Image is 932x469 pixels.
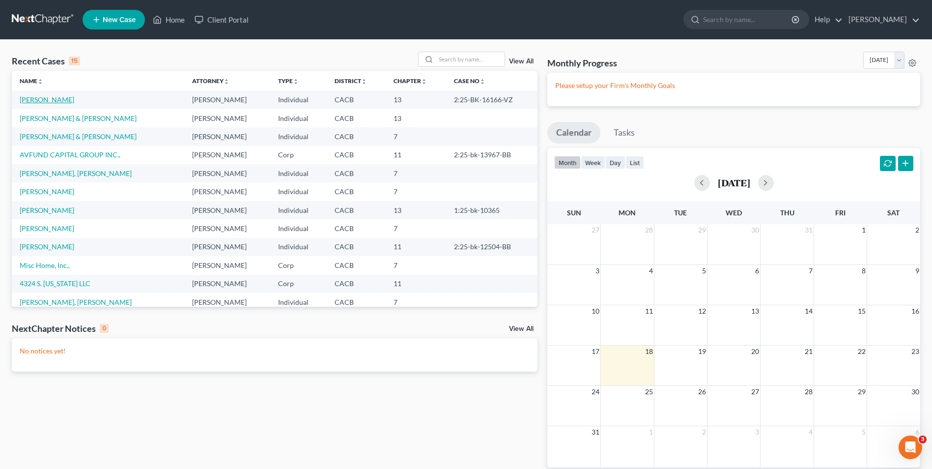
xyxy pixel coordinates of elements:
[591,346,600,357] span: 17
[754,426,760,438] span: 3
[701,265,707,277] span: 5
[644,224,654,236] span: 28
[184,275,270,293] td: [PERSON_NAME]
[567,208,581,217] span: Sun
[648,265,654,277] span: 4
[914,224,920,236] span: 2
[446,201,537,219] td: 1:25-bk-10365
[20,279,90,288] a: 4324 S. [US_STATE] LLC
[919,436,927,443] span: 3
[12,322,109,334] div: NextChapter Notices
[446,238,537,256] td: 2:25-bk-12504-BB
[278,77,299,85] a: Typeunfold_more
[591,426,600,438] span: 31
[861,265,867,277] span: 8
[857,305,867,317] span: 15
[554,156,581,169] button: month
[421,79,427,85] i: unfold_more
[386,238,446,256] td: 11
[12,55,80,67] div: Recent Cases
[190,11,254,29] a: Client Portal
[20,95,74,104] a: [PERSON_NAME]
[327,164,386,182] td: CACB
[436,52,505,66] input: Search by name...
[270,90,327,109] td: Individual
[37,79,43,85] i: unfold_more
[625,156,644,169] button: list
[386,127,446,146] td: 7
[547,57,617,69] h3: Monthly Progress
[844,11,920,29] a: [PERSON_NAME]
[899,436,922,459] iframe: Intercom live chat
[335,77,367,85] a: Districtunfold_more
[808,265,814,277] span: 7
[386,201,446,219] td: 13
[674,208,687,217] span: Tue
[910,346,920,357] span: 23
[810,11,843,29] a: Help
[184,219,270,237] td: [PERSON_NAME]
[914,426,920,438] span: 6
[697,305,707,317] span: 12
[20,298,132,306] a: [PERSON_NAME], [PERSON_NAME]
[750,386,760,398] span: 27
[20,187,74,196] a: [PERSON_NAME]
[697,224,707,236] span: 29
[386,293,446,311] td: 7
[386,90,446,109] td: 13
[270,164,327,182] td: Individual
[594,265,600,277] span: 3
[192,77,229,85] a: Attorneyunfold_more
[270,201,327,219] td: Individual
[480,79,485,85] i: unfold_more
[754,265,760,277] span: 6
[446,90,537,109] td: 2:25-BK-16166-VZ
[327,109,386,127] td: CACB
[327,293,386,311] td: CACB
[100,324,109,333] div: 0
[804,386,814,398] span: 28
[69,57,80,65] div: 15
[184,90,270,109] td: [PERSON_NAME]
[509,325,534,332] a: View All
[750,224,760,236] span: 30
[184,201,270,219] td: [PERSON_NAME]
[148,11,190,29] a: Home
[591,224,600,236] span: 27
[327,90,386,109] td: CACB
[327,238,386,256] td: CACB
[184,293,270,311] td: [PERSON_NAME]
[327,201,386,219] td: CACB
[270,256,327,274] td: Corp
[386,256,446,274] td: 7
[701,426,707,438] span: 2
[184,164,270,182] td: [PERSON_NAME]
[270,127,327,146] td: Individual
[327,146,386,164] td: CACB
[270,293,327,311] td: Individual
[20,132,137,141] a: [PERSON_NAME] & [PERSON_NAME]
[20,169,132,177] a: [PERSON_NAME], [PERSON_NAME]
[327,219,386,237] td: CACB
[184,127,270,146] td: [PERSON_NAME]
[644,346,654,357] span: 18
[270,146,327,164] td: Corp
[184,109,270,127] td: [PERSON_NAME]
[591,305,600,317] span: 10
[887,208,900,217] span: Sat
[386,164,446,182] td: 7
[750,346,760,357] span: 20
[327,256,386,274] td: CACB
[857,386,867,398] span: 29
[20,261,70,269] a: Misc Home, Inc.,
[184,182,270,201] td: [PERSON_NAME]
[648,426,654,438] span: 1
[644,305,654,317] span: 11
[184,256,270,274] td: [PERSON_NAME]
[394,77,427,85] a: Chapterunfold_more
[547,122,600,144] a: Calendar
[270,275,327,293] td: Corp
[327,275,386,293] td: CACB
[861,224,867,236] span: 1
[726,208,742,217] span: Wed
